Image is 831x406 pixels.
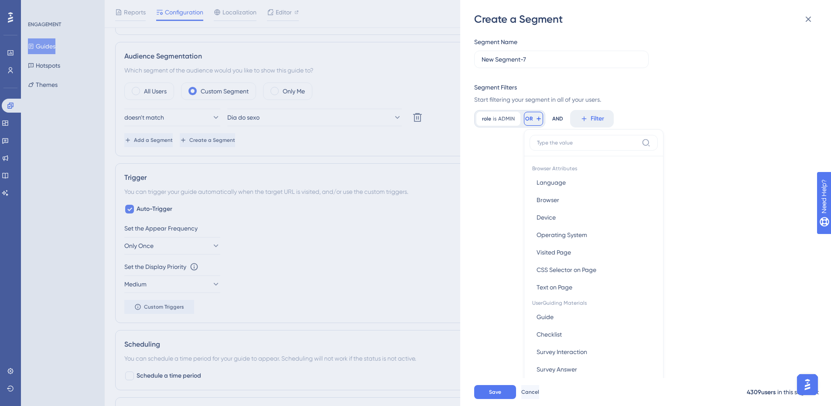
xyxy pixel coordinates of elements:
span: Device [537,212,556,223]
button: Visited Page [530,244,658,261]
button: OR [524,112,543,126]
span: UserGuiding Materials [530,296,658,308]
span: Checklist [537,329,562,340]
span: Survey Answer [537,364,577,375]
button: Guide [530,308,658,326]
span: Browser Attributes [530,162,658,174]
input: Type the value [537,139,638,146]
div: Segment Filters [474,82,517,93]
button: Operating System [530,226,658,244]
button: Survey Interaction [530,343,658,361]
button: Text on Page [530,279,658,296]
span: Save [489,389,501,396]
span: Visited Page [537,247,571,258]
span: OR [525,115,533,122]
div: 4309 users [747,387,776,398]
span: Operating System [537,230,587,240]
button: Device [530,209,658,226]
span: Filter [591,114,604,124]
div: in this segment [777,387,819,397]
span: ADMIN [498,115,515,122]
iframe: UserGuiding AI Assistant Launcher [794,372,821,398]
button: Save [474,385,516,399]
div: Create a Segment [474,12,819,26]
span: role [482,115,491,122]
input: Segment Name [482,55,641,64]
span: Language [537,177,566,188]
button: Checklist [530,326,658,343]
span: CSS Selector on Page [537,265,596,275]
button: Browser [530,191,658,209]
div: Segment Name [474,37,517,47]
span: Text on Page [537,282,572,292]
button: Survey Answer [530,361,658,378]
span: Cancel [521,389,539,396]
button: Cancel [521,385,539,399]
span: Guide [537,312,554,322]
span: Start filtering your segment in all of your users. [474,94,812,105]
span: Survey Interaction [537,347,587,357]
span: Browser [537,195,559,205]
div: AND [552,110,563,127]
span: is [493,115,496,122]
button: Filter [570,110,614,127]
button: Language [530,174,658,191]
span: Need Help? [21,2,55,13]
button: CSS Selector on Page [530,261,658,279]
